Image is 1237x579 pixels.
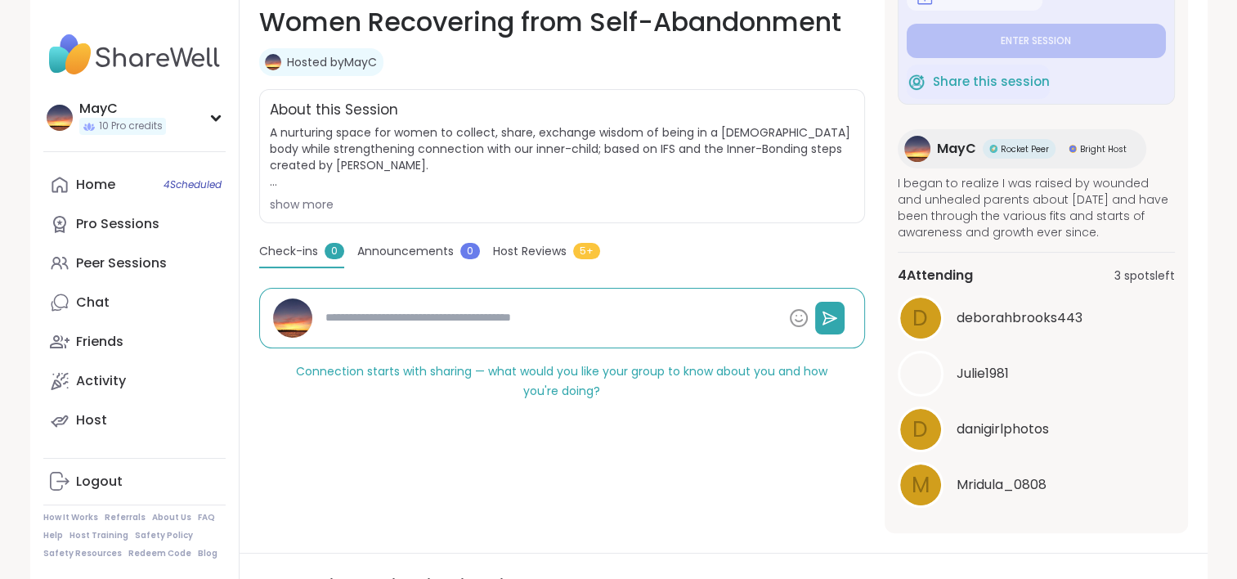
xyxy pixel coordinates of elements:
[898,406,1175,452] a: ddanigirlphotos
[43,165,226,204] a: Home4Scheduled
[898,295,1175,341] a: ddeborahbrooks443
[1114,267,1175,285] span: 3 spots left
[43,26,226,83] img: ShareWell Nav Logo
[99,119,163,133] span: 10 Pro credits
[43,283,226,322] a: Chat
[270,100,398,121] h2: About this Session
[493,243,567,260] span: Host Reviews
[937,139,976,159] span: MayC
[198,512,215,523] a: FAQ
[76,215,159,233] div: Pro Sessions
[43,244,226,283] a: Peer Sessions
[152,512,191,523] a: About Us
[76,176,115,194] div: Home
[912,414,928,446] span: d
[128,548,191,559] a: Redeem Code
[43,401,226,440] a: Host
[1001,34,1071,47] span: Enter session
[1001,143,1049,155] span: Rocket Peer
[907,24,1166,58] button: Enter session
[907,72,926,92] img: ShareWell Logomark
[287,54,377,70] a: Hosted byMayC
[164,178,222,191] span: 4 Scheduled
[898,266,973,285] span: 4 Attending
[460,243,480,259] span: 0
[43,322,226,361] a: Friends
[957,364,1009,384] span: Julie1981
[1080,143,1127,155] span: Bright Host
[898,462,1175,508] a: MMridula_0808
[76,254,167,272] div: Peer Sessions
[933,73,1050,92] span: Share this session
[904,136,930,162] img: MayC
[573,243,600,259] span: 5+
[270,124,854,190] span: A nurturing space for women to collect, share, exchange wisdom of being in a [DEMOGRAPHIC_DATA] b...
[43,530,63,541] a: Help
[76,333,123,351] div: Friends
[135,530,193,541] a: Safety Policy
[1069,145,1077,153] img: Bright Host
[43,512,98,523] a: How It Works
[296,363,827,399] span: Connection starts with sharing — what would you like your group to know about you and how you're ...
[69,530,128,541] a: Host Training
[259,2,865,42] h1: Women Recovering from Self-Abandonment
[989,145,997,153] img: Rocket Peer
[43,204,226,244] a: Pro Sessions
[43,548,122,559] a: Safety Resources
[43,462,226,501] a: Logout
[43,361,226,401] a: Activity
[357,243,454,260] span: Announcements
[898,351,1175,397] a: Julie1981Julie1981
[898,129,1146,168] a: MayCMayCRocket PeerRocket PeerBright HostBright Host
[900,353,941,394] img: Julie1981
[105,512,146,523] a: Referrals
[259,243,318,260] span: Check-ins
[76,411,107,429] div: Host
[957,475,1047,495] span: Mridula_0808
[912,469,930,501] span: M
[957,308,1082,328] span: deborahbrooks443
[270,196,854,213] div: show more
[912,303,928,334] span: d
[325,243,344,259] span: 0
[957,420,1049,439] span: danigirlphotos
[898,175,1175,240] span: I began to realize I was raised by wounded and unhealed parents about [DATE] and have been throug...
[76,473,123,491] div: Logout
[198,548,217,559] a: Blog
[273,298,312,338] img: MayC
[265,54,281,70] img: MayC
[47,105,73,131] img: MayC
[76,372,126,390] div: Activity
[79,100,166,118] div: MayC
[76,294,110,312] div: Chat
[907,65,1050,99] button: Share this session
